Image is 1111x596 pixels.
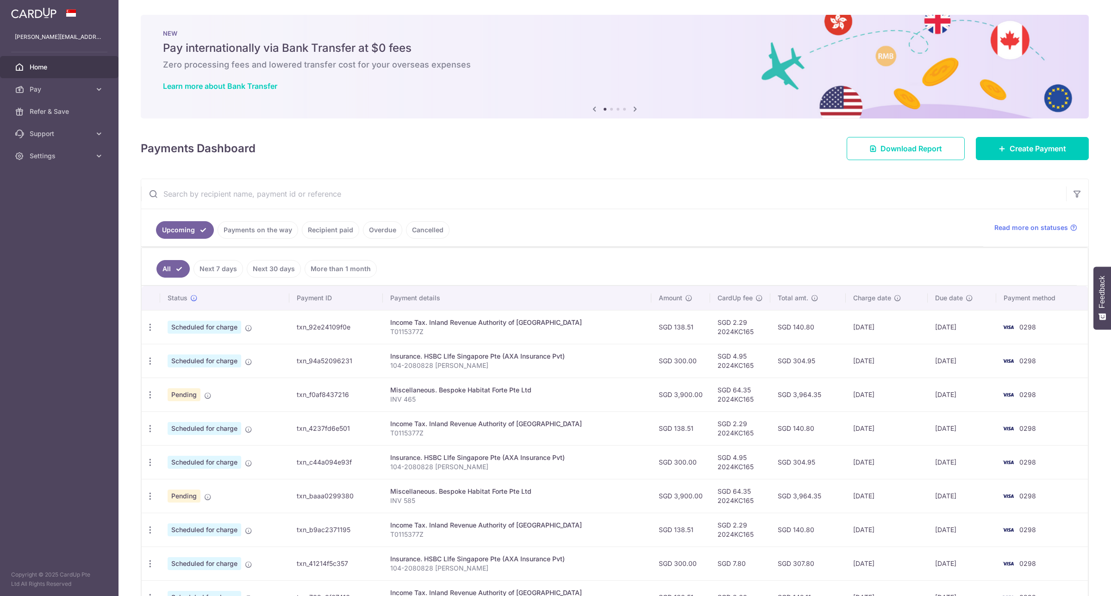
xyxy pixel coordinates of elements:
[928,378,996,411] td: [DATE]
[651,546,710,580] td: SGD 300.00
[651,479,710,513] td: SGD 3,900.00
[289,286,382,310] th: Payment ID
[846,479,928,513] td: [DATE]
[168,523,241,536] span: Scheduled for charge
[710,411,770,445] td: SGD 2.29 2024KC165
[1019,492,1036,500] span: 0298
[390,462,644,472] p: 104-2080828 [PERSON_NAME]
[651,310,710,344] td: SGD 138.51
[1010,143,1066,154] span: Create Payment
[168,557,241,570] span: Scheduled for charge
[853,293,891,303] span: Charge date
[994,223,1077,232] a: Read more on statuses
[770,310,846,344] td: SGD 140.80
[30,129,91,138] span: Support
[710,344,770,378] td: SGD 4.95 2024KC165
[999,355,1017,366] img: Bank Card
[994,223,1068,232] span: Read more on statuses
[390,428,644,438] p: T0115377Z
[846,546,928,580] td: [DATE]
[305,260,377,278] a: More than 1 month
[770,479,846,513] td: SGD 3,964.35
[168,456,241,469] span: Scheduled for charge
[846,310,928,344] td: [DATE]
[999,524,1017,535] img: Bank Card
[163,30,1067,37] p: NEW
[651,513,710,546] td: SGD 138.51
[710,378,770,411] td: SGD 64.35 2024KC165
[141,140,256,157] h4: Payments Dashboard
[302,221,359,239] a: Recipient paid
[141,15,1089,118] img: Bank transfer banner
[1093,267,1111,329] button: Feedback - Show survey
[390,453,644,462] div: Insurance. HSBC LIfe Singapore Pte (AXA Insurance Pvt)
[928,411,996,445] td: [DATE]
[1019,458,1036,466] span: 0298
[30,85,91,94] span: Pay
[999,558,1017,569] img: Bank Card
[770,411,846,445] td: SGD 140.80
[289,445,382,479] td: txn_c44a094e93f
[141,179,1066,209] input: Search by recipient name, payment id or reference
[289,411,382,445] td: txn_4237fd6e501
[168,293,187,303] span: Status
[770,378,846,411] td: SGD 3,964.35
[168,490,200,503] span: Pending
[710,513,770,546] td: SGD 2.29 2024KC165
[156,221,214,239] a: Upcoming
[718,293,753,303] span: CardUp fee
[390,327,644,336] p: T0115377Z
[1019,323,1036,331] span: 0298
[1098,276,1106,308] span: Feedback
[999,322,1017,333] img: Bank Card
[1019,424,1036,432] span: 0298
[846,411,928,445] td: [DATE]
[168,422,241,435] span: Scheduled for charge
[1019,357,1036,365] span: 0298
[390,554,644,564] div: Insurance. HSBC LIfe Singapore Pte (AXA Insurance Pvt)
[289,479,382,513] td: txn_baaa0299380
[846,445,928,479] td: [DATE]
[163,81,277,91] a: Learn more about Bank Transfer
[928,344,996,378] td: [DATE]
[928,546,996,580] td: [DATE]
[11,7,56,19] img: CardUp
[1019,526,1036,534] span: 0298
[30,151,91,161] span: Settings
[30,62,91,72] span: Home
[390,564,644,573] p: 104-2080828 [PERSON_NAME]
[651,378,710,411] td: SGD 3,900.00
[651,344,710,378] td: SGD 300.00
[289,546,382,580] td: txn_41214f5c357
[928,479,996,513] td: [DATE]
[935,293,963,303] span: Due date
[390,521,644,530] div: Income Tax. Inland Revenue Authority of [GEOGRAPHIC_DATA]
[163,41,1067,56] h5: Pay internationally via Bank Transfer at $0 fees
[1019,559,1036,567] span: 0298
[390,530,644,539] p: T0115377Z
[651,445,710,479] td: SGD 300.00
[363,221,402,239] a: Overdue
[168,388,200,401] span: Pending
[390,487,644,496] div: Miscellaneous. Bespoke Habitat Forte Pte Ltd
[847,137,965,160] a: Download Report
[651,411,710,445] td: SGD 138.51
[880,143,942,154] span: Download Report
[168,354,241,367] span: Scheduled for charge
[770,513,846,546] td: SGD 140.80
[1052,568,1102,591] iframe: Opens a widget where you can find more information
[996,286,1088,310] th: Payment method
[390,385,644,395] div: Miscellaneous. Bespoke Habitat Forte Pte Ltd
[163,59,1067,70] h6: Zero processing fees and lowered transfer cost for your overseas expenses
[710,479,770,513] td: SGD 64.35 2024KC165
[168,321,241,334] span: Scheduled for charge
[383,286,651,310] th: Payment details
[390,419,644,428] div: Income Tax. Inland Revenue Authority of [GEOGRAPHIC_DATA]
[247,260,301,278] a: Next 30 days
[289,344,382,378] td: txn_94a52096231
[156,260,190,278] a: All
[1019,391,1036,398] span: 0298
[390,496,644,505] p: INV 585
[999,389,1017,400] img: Bank Card
[999,457,1017,468] img: Bank Card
